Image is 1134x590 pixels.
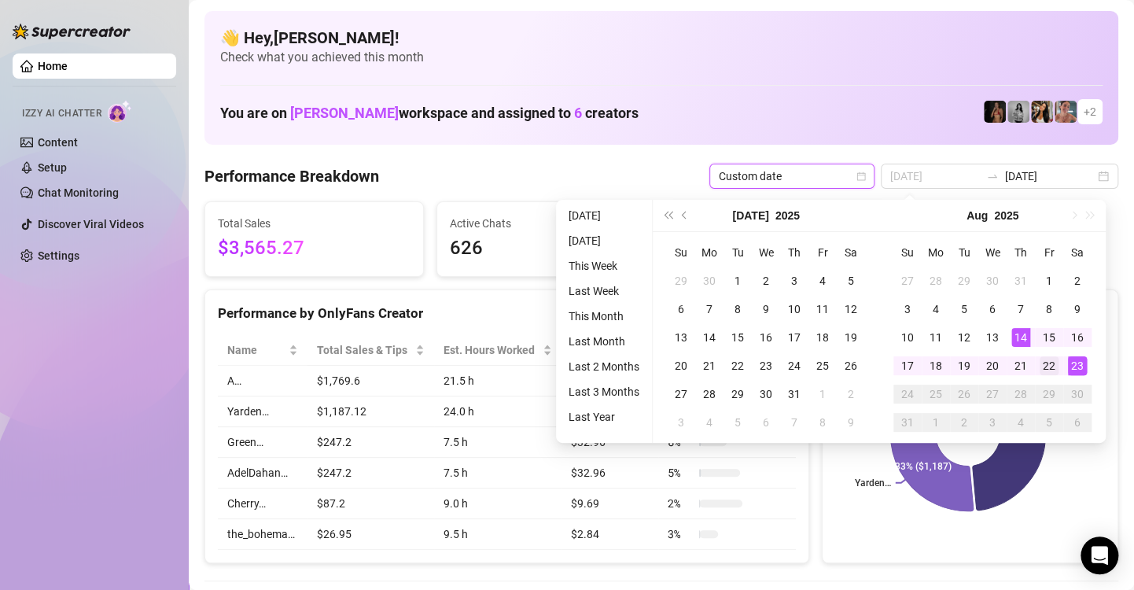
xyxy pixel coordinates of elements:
[38,136,78,149] a: Content
[218,489,307,519] td: Cherry…
[307,427,434,458] td: $247.2
[813,271,832,290] div: 4
[700,271,719,290] div: 30
[1035,267,1063,295] td: 2025-08-01
[307,489,434,519] td: $87.2
[986,170,999,183] span: swap-right
[841,385,860,404] div: 2
[668,525,693,543] span: 3 %
[444,341,539,359] div: Est. Hours Worked
[808,408,837,437] td: 2025-08-08
[1040,300,1059,319] div: 8
[218,335,307,366] th: Name
[752,238,780,267] th: We
[672,328,690,347] div: 13
[926,356,945,375] div: 18
[841,356,860,375] div: 26
[307,366,434,396] td: $1,769.6
[837,323,865,352] td: 2025-07-19
[562,307,646,326] li: This Month
[978,267,1007,295] td: 2025-07-30
[667,352,695,380] td: 2025-07-20
[1011,413,1030,432] div: 4
[893,295,922,323] td: 2025-08-03
[890,168,980,185] input: Start date
[695,380,723,408] td: 2025-07-28
[1063,380,1092,408] td: 2025-08-30
[218,215,411,232] span: Total Sales
[1063,323,1092,352] td: 2025-08-16
[1063,408,1092,437] td: 2025-09-06
[1035,323,1063,352] td: 2025-08-15
[898,271,917,290] div: 27
[978,323,1007,352] td: 2025-08-13
[1040,271,1059,290] div: 1
[983,385,1002,404] div: 27
[728,271,747,290] div: 1
[667,238,695,267] th: Su
[1055,101,1077,123] img: Yarden
[1007,101,1029,123] img: A
[218,234,411,264] span: $3,565.27
[290,105,399,121] span: [PERSON_NAME]
[922,380,950,408] td: 2025-08-25
[837,295,865,323] td: 2025-07-12
[728,385,747,404] div: 29
[1063,352,1092,380] td: 2025-08-23
[38,249,79,262] a: Settings
[561,427,658,458] td: $32.96
[1035,352,1063,380] td: 2025-08-22
[723,323,752,352] td: 2025-07-15
[841,413,860,432] div: 9
[893,238,922,267] th: Su
[672,300,690,319] div: 6
[450,234,642,264] span: 626
[757,413,775,432] div: 6
[813,300,832,319] div: 11
[659,200,676,231] button: Last year (Control + left)
[562,256,646,275] li: This Week
[808,323,837,352] td: 2025-07-18
[785,271,804,290] div: 3
[922,323,950,352] td: 2025-08-11
[955,356,974,375] div: 19
[978,352,1007,380] td: 2025-08-20
[676,200,694,231] button: Previous month (PageUp)
[808,238,837,267] th: Fr
[780,352,808,380] td: 2025-07-24
[562,382,646,401] li: Last 3 Months
[898,300,917,319] div: 3
[780,295,808,323] td: 2025-07-10
[434,489,561,519] td: 9.0 h
[837,408,865,437] td: 2025-08-09
[752,295,780,323] td: 2025-07-09
[983,413,1002,432] div: 3
[668,495,693,512] span: 2 %
[38,186,119,199] a: Chat Monitoring
[22,106,101,121] span: Izzy AI Chatter
[813,385,832,404] div: 1
[317,341,412,359] span: Total Sales & Tips
[434,427,561,458] td: 7.5 h
[562,332,646,351] li: Last Month
[1007,238,1035,267] th: Th
[218,427,307,458] td: Green…
[38,161,67,174] a: Setup
[434,519,561,550] td: 9.5 h
[780,267,808,295] td: 2025-07-03
[986,170,999,183] span: to
[434,366,561,396] td: 21.5 h
[1007,352,1035,380] td: 2025-08-21
[13,24,131,39] img: logo-BBDzfeDw.svg
[1040,385,1059,404] div: 29
[1081,537,1118,574] div: Open Intercom Messenger
[955,385,974,404] div: 26
[893,380,922,408] td: 2025-08-24
[841,271,860,290] div: 5
[562,206,646,225] li: [DATE]
[978,408,1007,437] td: 2025-09-03
[950,295,978,323] td: 2025-08-05
[898,413,917,432] div: 31
[1068,328,1087,347] div: 16
[978,380,1007,408] td: 2025-08-27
